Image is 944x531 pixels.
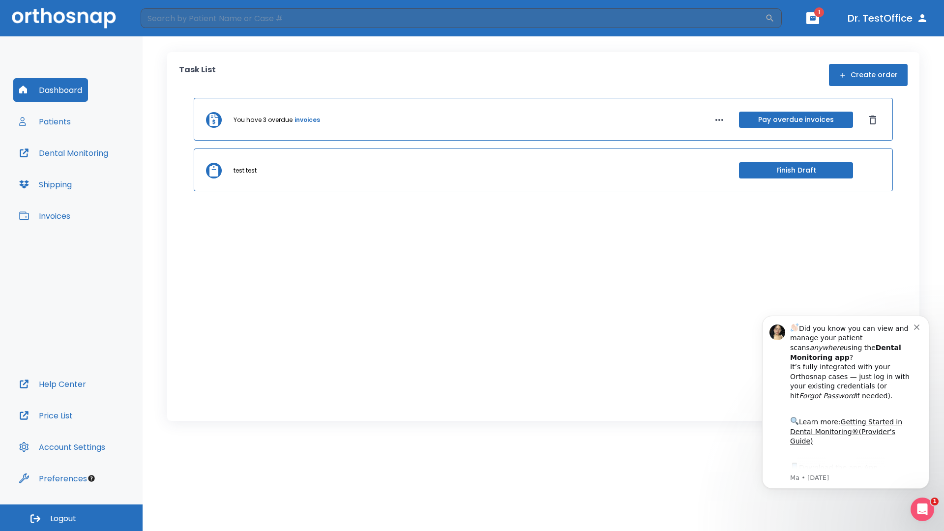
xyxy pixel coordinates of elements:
[931,498,939,505] span: 1
[739,112,853,128] button: Pay overdue invoices
[13,204,76,228] button: Invoices
[13,110,77,133] button: Patients
[50,513,76,524] span: Logout
[13,435,111,459] button: Account Settings
[747,301,944,504] iframe: Intercom notifications message
[739,162,853,178] button: Finish Draft
[43,160,167,210] div: Download the app: | ​ Let us know if you need help getting started!
[814,7,824,17] span: 1
[295,116,320,124] a: invoices
[43,163,130,180] a: App Store
[13,404,79,427] button: Price List
[234,116,293,124] p: You have 3 overdue
[87,474,96,483] div: Tooltip anchor
[13,467,93,490] button: Preferences
[13,78,88,102] button: Dashboard
[141,8,765,28] input: Search by Patient Name or Case #
[12,8,116,28] img: Orthosnap
[43,173,167,181] p: Message from Ma, sent 3w ago
[911,498,934,521] iframe: Intercom live chat
[844,9,932,27] button: Dr. TestOffice
[167,21,175,29] button: Dismiss notification
[13,173,78,196] button: Shipping
[865,112,881,128] button: Dismiss
[234,166,257,175] p: test test
[179,64,216,86] p: Task List
[13,141,114,165] button: Dental Monitoring
[13,372,92,396] button: Help Center
[829,64,908,86] button: Create order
